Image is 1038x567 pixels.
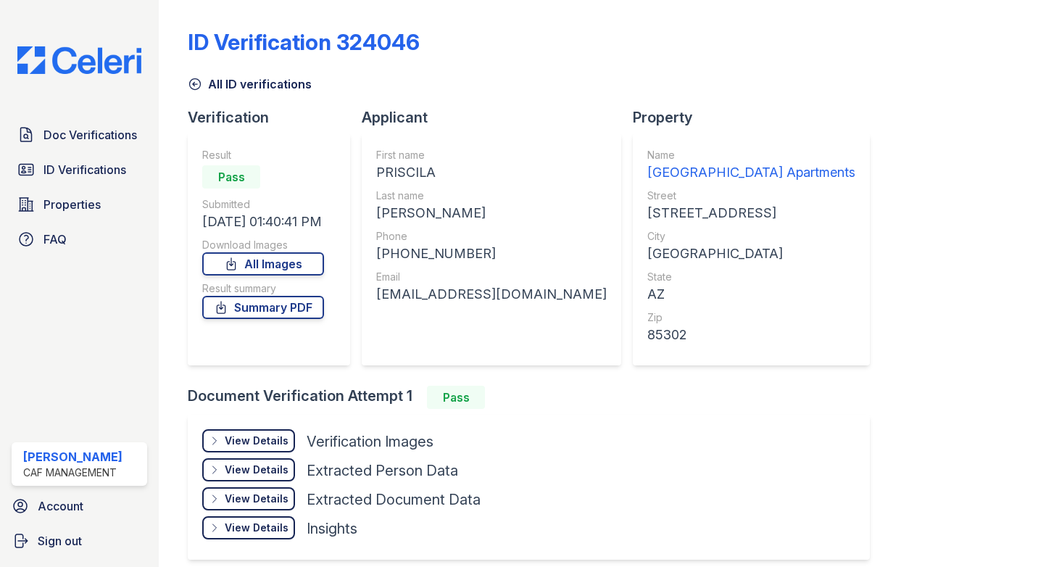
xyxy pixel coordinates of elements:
[188,29,420,55] div: ID Verification 324046
[376,203,607,223] div: [PERSON_NAME]
[647,148,855,162] div: Name
[12,155,147,184] a: ID Verifications
[376,270,607,284] div: Email
[23,448,123,465] div: [PERSON_NAME]
[12,190,147,219] a: Properties
[647,284,855,305] div: AZ
[12,225,147,254] a: FAQ
[43,161,126,178] span: ID Verifications
[633,107,881,128] div: Property
[43,231,67,248] span: FAQ
[38,497,83,515] span: Account
[202,281,324,296] div: Result summary
[225,434,288,448] div: View Details
[202,212,324,232] div: [DATE] 01:40:41 PM
[376,244,607,264] div: [PHONE_NUMBER]
[188,75,312,93] a: All ID verifications
[647,189,855,203] div: Street
[202,165,260,189] div: Pass
[202,197,324,212] div: Submitted
[307,489,481,510] div: Extracted Document Data
[225,463,288,477] div: View Details
[362,107,633,128] div: Applicant
[647,270,855,284] div: State
[202,252,324,276] a: All Images
[307,431,433,452] div: Verification Images
[188,386,881,409] div: Document Verification Attempt 1
[647,148,855,183] a: Name [GEOGRAPHIC_DATA] Apartments
[225,521,288,535] div: View Details
[977,509,1024,552] iframe: chat widget
[6,46,153,74] img: CE_Logo_Blue-a8612792a0a2168367f1c8372b55b34899dd931a85d93a1a3d3e32e68fde9ad4.png
[202,296,324,319] a: Summary PDF
[12,120,147,149] a: Doc Verifications
[376,229,607,244] div: Phone
[307,518,357,539] div: Insights
[6,526,153,555] a: Sign out
[647,310,855,325] div: Zip
[43,196,101,213] span: Properties
[38,532,82,550] span: Sign out
[307,460,458,481] div: Extracted Person Data
[188,107,362,128] div: Verification
[376,189,607,203] div: Last name
[647,162,855,183] div: [GEOGRAPHIC_DATA] Apartments
[647,229,855,244] div: City
[43,126,137,144] span: Doc Verifications
[427,386,485,409] div: Pass
[647,203,855,223] div: [STREET_ADDRESS]
[202,238,324,252] div: Download Images
[376,284,607,305] div: [EMAIL_ADDRESS][DOMAIN_NAME]
[225,492,288,506] div: View Details
[376,148,607,162] div: First name
[23,465,123,480] div: CAF Management
[6,492,153,521] a: Account
[376,162,607,183] div: PRISCILA
[202,148,324,162] div: Result
[647,325,855,345] div: 85302
[647,244,855,264] div: [GEOGRAPHIC_DATA]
